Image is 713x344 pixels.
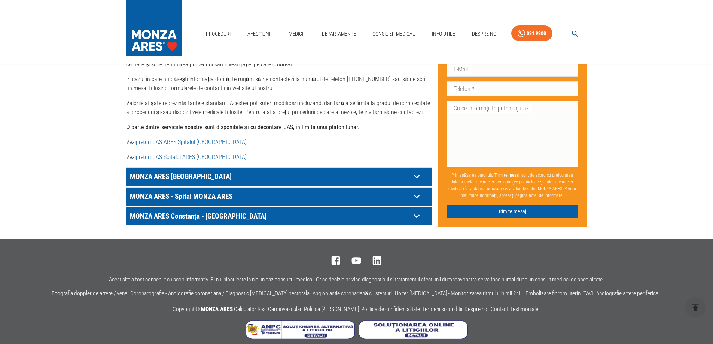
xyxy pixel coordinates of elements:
a: Departamente [319,26,359,42]
a: Proceduri [203,26,234,42]
a: Despre noi [464,306,488,313]
a: Soluționarea Alternativă a Litigiilor [246,334,359,341]
div: 031 9300 [527,29,546,38]
a: Testimoniale [510,306,538,313]
a: prețuri CAS Spitalul ARES [GEOGRAPHIC_DATA] [136,153,247,161]
img: Soluționarea online a litigiilor [359,320,468,339]
p: Vezi . [126,138,432,147]
p: MONZA ARES - Spital MONZA ARES [128,191,411,202]
span: MONZA ARES [201,306,233,313]
a: Afecțiuni [244,26,274,42]
strong: O parte dintre serviciile noastre sunt disponibile și cu decontare CAS, în limita unui plafon lunar. [126,124,359,131]
p: Valorile afișate reprezintă tarifele standard. Acestea pot suferi modificări incluzând, dar fără ... [126,99,432,117]
div: MONZA ARES [GEOGRAPHIC_DATA] [126,168,432,186]
p: MONZA ARES Constanța - [GEOGRAPHIC_DATA] [128,210,411,222]
div: MONZA ARES - Spital MONZA ARES [126,188,432,206]
a: Embolizare fibrom uterin [525,290,581,297]
a: Ecografia doppler de artere / vene [52,290,127,297]
a: 031 9300 [511,25,552,42]
a: Angiografie artere periferice [596,290,658,297]
p: Acest site a fost conceput cu scop informativ. El nu inlocuieste in niciun caz consultul medical.... [109,277,604,283]
p: În cazul în care nu găsești informația dorită, te rugăm să ne contactezi la numărul de telefon [P... [126,75,432,93]
p: Prin apăsarea butonului , sunt de acord cu prelucrarea datelor mele cu caracter personal (ce pot ... [447,168,578,201]
div: MONZA ARES Constanța - [GEOGRAPHIC_DATA] [126,207,432,225]
a: Medici [284,26,308,42]
a: Despre Noi [469,26,500,42]
a: Angioplastie coronariană cu stenturi [313,290,392,297]
a: Contact [491,306,508,313]
a: Calculator Risc Cardiovascular [234,306,302,313]
img: Soluționarea Alternativă a Litigiilor [246,320,355,339]
a: Soluționarea online a litigiilor [359,334,468,341]
a: Holter [MEDICAL_DATA] - Monitorizarea ritmului inimii 24H [395,290,522,297]
a: Coronarografie - Angiografie coronariana / Diagnostic [MEDICAL_DATA] pectorala [130,290,310,297]
p: MONZA ARES [GEOGRAPHIC_DATA] [128,171,411,182]
a: Consilier Medical [369,26,418,42]
a: Info Utile [429,26,458,42]
a: Politica [PERSON_NAME] [304,306,359,313]
a: Politica de confidentialitate [361,306,420,313]
a: Termeni si conditii [422,306,462,313]
p: Vezi . [126,153,432,162]
button: Trimite mesaj [447,204,578,218]
a: TAVI [583,290,593,297]
a: prețuri CAS ARES Spitalul [GEOGRAPHIC_DATA] [136,138,247,146]
b: Trimite mesaj [494,172,519,177]
button: delete [685,297,706,318]
p: Copyright © [173,305,540,314]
